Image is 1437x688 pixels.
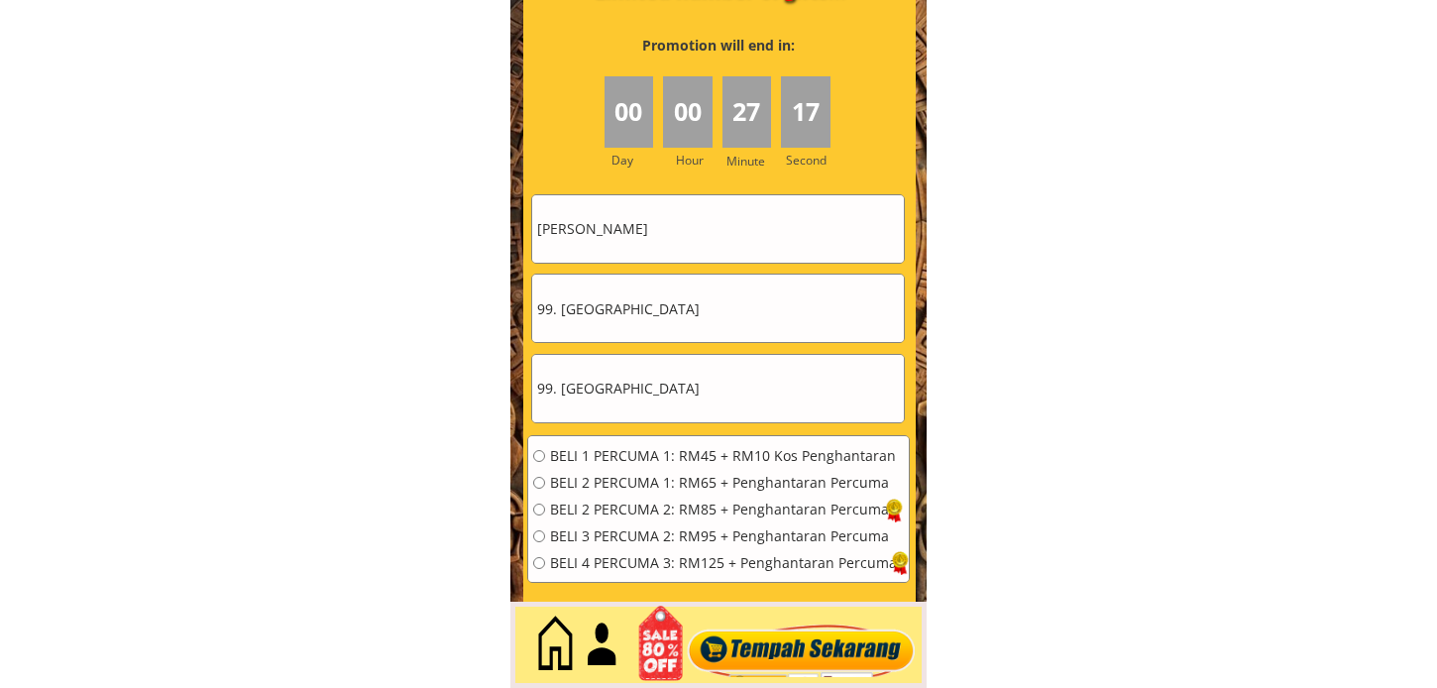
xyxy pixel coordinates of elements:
[550,449,897,463] span: BELI 1 PERCUMA 1: RM45 + RM10 Kos Penghantaran
[550,556,897,570] span: BELI 4 PERCUMA 3: RM125 + Penghantaran Percuma
[532,275,904,342] input: Telefon
[550,503,897,516] span: BELI 2 PERCUMA 2: RM85 + Penghantaran Percuma
[611,151,661,170] h3: Day
[607,35,830,57] h3: Promotion will end in:
[550,529,897,543] span: BELI 3 PERCUMA 2: RM95 + Penghantaran Percuma
[532,195,904,263] input: Nama
[726,152,770,171] h3: Minute
[532,355,904,422] input: Alamat
[550,476,897,490] span: BELI 2 PERCUMA 1: RM65 + Penghantaran Percuma
[676,151,718,170] h3: Hour
[786,151,834,170] h3: Second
